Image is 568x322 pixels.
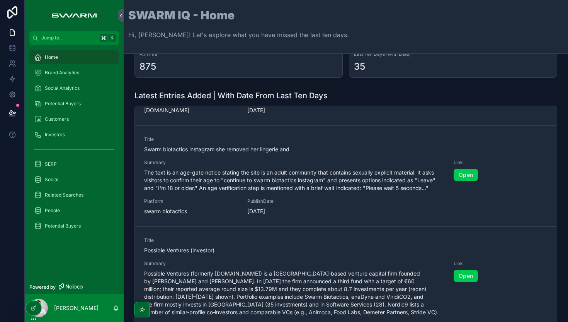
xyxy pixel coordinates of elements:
[144,237,548,243] span: Title
[29,66,119,80] a: Brand Analytics
[144,106,238,114] span: [DOMAIN_NAME]
[45,85,80,91] span: Social Analytics
[29,50,119,64] a: Home
[144,270,444,316] span: Possible Ventures (formerly [DOMAIN_NAME]) is a [GEOGRAPHIC_DATA]‑based venture capital firm foun...
[29,284,56,290] span: Powered by
[45,223,81,229] span: Potential Buyers
[48,9,100,22] img: App logo
[45,161,57,167] span: SERP
[29,173,119,187] a: Social
[139,51,338,57] span: All Time
[247,207,341,215] span: [DATE]
[29,188,119,202] a: Related Searches
[29,97,119,111] a: Potential Buyers
[29,31,119,45] button: Jump to...K
[45,207,60,214] span: People
[454,270,478,282] a: Open
[144,247,548,254] span: Possible Ventures (investor)
[144,146,548,153] span: Swarm biotactics instagram she removed her lingerie and
[247,106,341,114] span: [DATE]
[45,176,58,183] span: Social
[144,260,444,267] span: Summary
[134,90,328,101] h1: Latest Entries Added | With Date From Last Ten Days
[144,169,444,192] span: The text is an age-gate notice stating the site is an adult community that contains sexually expl...
[354,51,552,57] span: Last Ten Days (With Date)
[29,157,119,171] a: SERP
[29,112,119,126] a: Customers
[45,70,79,76] span: Brand Analytics
[29,81,119,95] a: Social Analytics
[454,159,548,166] span: Link
[144,136,548,142] span: Title
[25,280,124,294] a: Powered by
[45,192,83,198] span: Related Searches
[144,159,444,166] span: Summary
[109,35,115,41] span: K
[45,54,58,60] span: Home
[29,204,119,218] a: People
[25,45,124,243] div: scrollable content
[29,219,119,233] a: Potential Buyers
[354,60,365,73] div: 35
[29,128,119,142] a: Investors
[247,198,341,204] span: PublishDate
[45,101,81,107] span: Potential Buyers
[128,9,349,21] h1: SWARM IQ - Home
[139,60,156,73] div: 875
[144,198,238,204] span: Platform
[41,35,97,41] span: Jump to...
[144,207,238,215] span: swarm biotactics
[135,125,557,226] a: TitleSwarm biotactics instagram she removed her lingerie andSummaryThe text is an age-gate notice...
[454,260,548,267] span: Link
[54,304,99,312] p: [PERSON_NAME]
[45,132,65,138] span: Investors
[45,116,69,122] span: Customers
[454,169,478,181] a: Open
[128,30,349,39] p: Hi, [PERSON_NAME]! Let's explore what you have missed the last ten days.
